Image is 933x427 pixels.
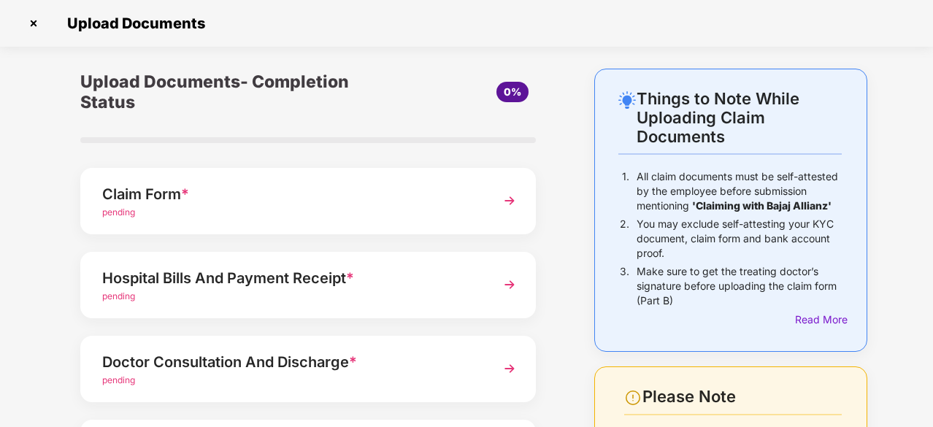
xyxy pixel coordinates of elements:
[622,169,629,213] p: 1.
[22,12,45,35] img: svg+xml;base64,PHN2ZyBpZD0iQ3Jvc3MtMzJ4MzIiIHhtbG5zPSJodHRwOi8vd3d3LnczLm9yZy8yMDAwL3N2ZyIgd2lkdG...
[102,374,135,385] span: pending
[102,266,480,290] div: Hospital Bills And Payment Receipt
[618,91,636,109] img: svg+xml;base64,PHN2ZyB4bWxucz0iaHR0cDovL3d3dy53My5vcmcvMjAwMC9zdmciIHdpZHRoPSIyNC4wOTMiIGhlaWdodD...
[692,199,832,212] b: 'Claiming with Bajaj Allianz'
[496,272,523,298] img: svg+xml;base64,PHN2ZyBpZD0iTmV4dCIgeG1sbnM9Imh0dHA6Ly93d3cudzMub3JnLzIwMDAvc3ZnIiB3aWR0aD0iMzYiIG...
[80,69,384,115] div: Upload Documents- Completion Status
[637,264,842,308] p: Make sure to get the treating doctor’s signature before uploading the claim form (Part B)
[504,85,521,98] span: 0%
[637,169,842,213] p: All claim documents must be self-attested by the employee before submission mentioning
[53,15,212,32] span: Upload Documents
[102,182,480,206] div: Claim Form
[795,312,842,328] div: Read More
[624,389,642,407] img: svg+xml;base64,PHN2ZyBpZD0iV2FybmluZ18tXzI0eDI0IiBkYXRhLW5hbWU9Ildhcm5pbmcgLSAyNHgyNCIgeG1sbnM9Im...
[637,217,842,261] p: You may exclude self-attesting your KYC document, claim form and bank account proof.
[102,207,135,218] span: pending
[102,350,480,374] div: Doctor Consultation And Discharge
[637,89,842,146] div: Things to Note While Uploading Claim Documents
[496,188,523,214] img: svg+xml;base64,PHN2ZyBpZD0iTmV4dCIgeG1sbnM9Imh0dHA6Ly93d3cudzMub3JnLzIwMDAvc3ZnIiB3aWR0aD0iMzYiIG...
[102,291,135,301] span: pending
[496,355,523,382] img: svg+xml;base64,PHN2ZyBpZD0iTmV4dCIgeG1sbnM9Imh0dHA6Ly93d3cudzMub3JnLzIwMDAvc3ZnIiB3aWR0aD0iMzYiIG...
[642,387,842,407] div: Please Note
[620,217,629,261] p: 2.
[620,264,629,308] p: 3.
